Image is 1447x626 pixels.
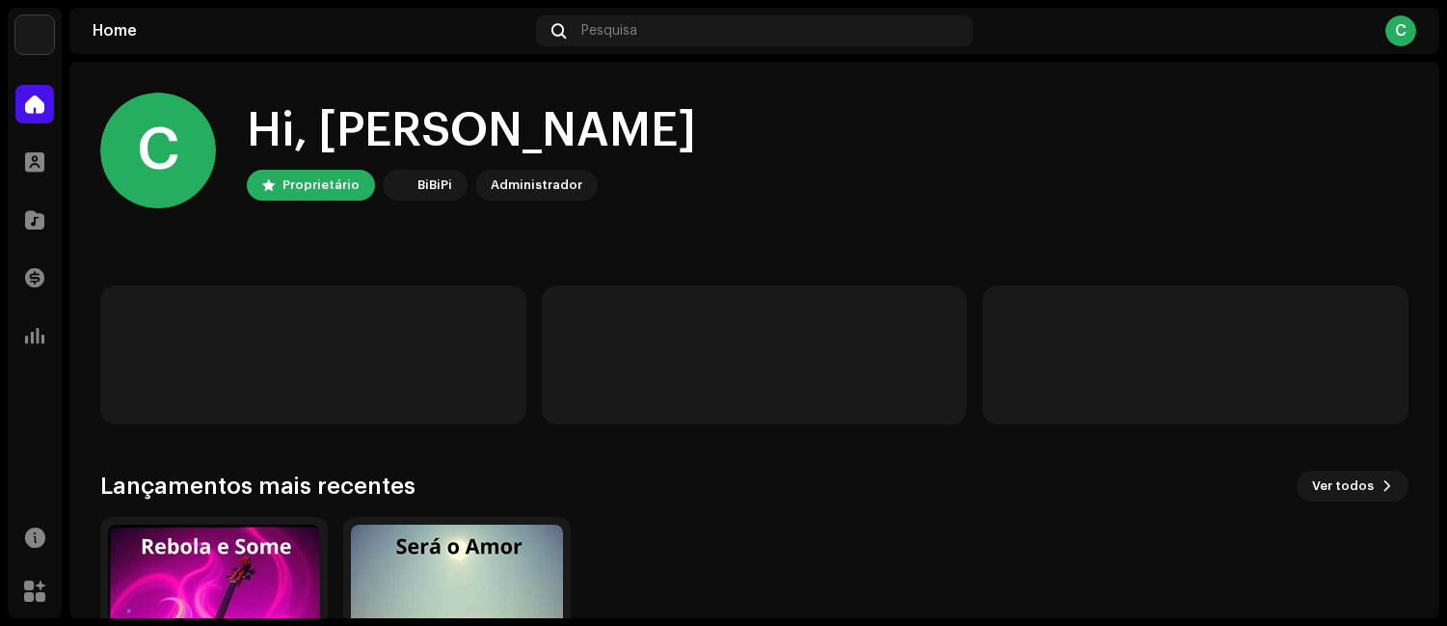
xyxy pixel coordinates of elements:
div: C [1385,15,1416,46]
img: 8570ccf7-64aa-46bf-9f70-61ee3b8451d8 [15,15,54,54]
div: Hi, [PERSON_NAME] [247,100,696,162]
img: 8570ccf7-64aa-46bf-9f70-61ee3b8451d8 [387,174,410,197]
span: Ver todos [1312,467,1374,505]
div: Proprietário [282,174,360,197]
div: Administrador [491,174,582,197]
div: BiBiPi [417,174,452,197]
h3: Lançamentos mais recentes [100,471,415,502]
div: C [100,93,216,208]
div: Home [93,23,528,39]
button: Ver todos [1297,471,1408,502]
span: Pesquisa [581,23,637,39]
